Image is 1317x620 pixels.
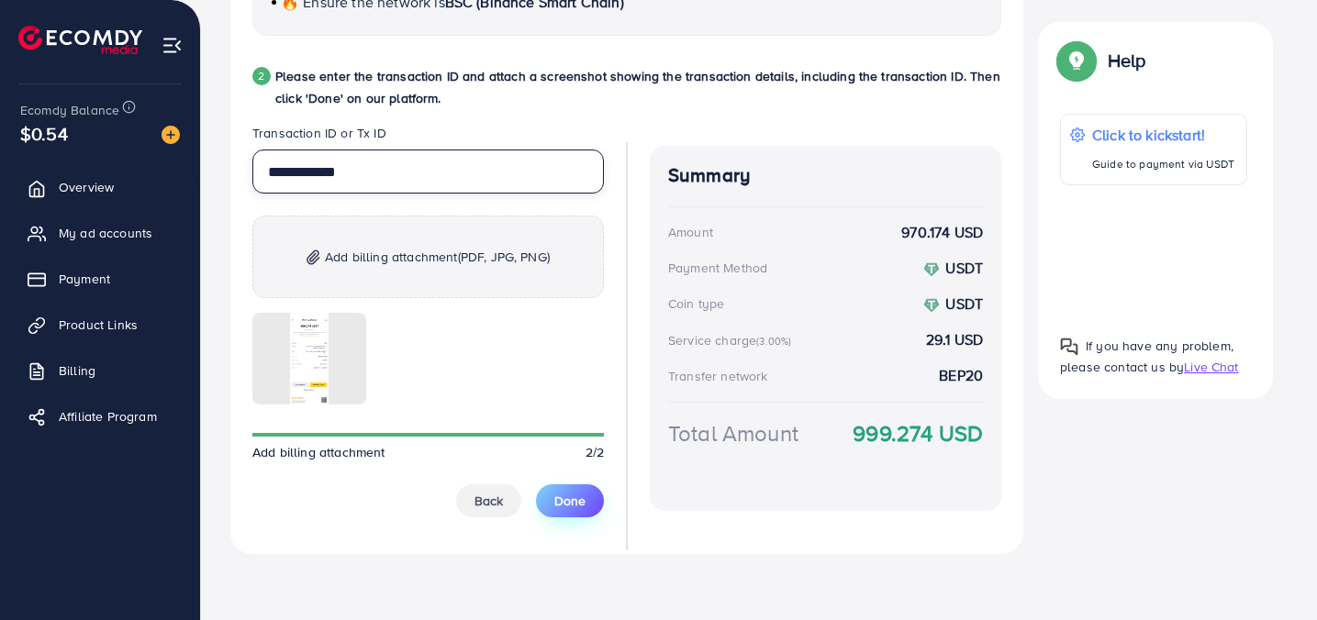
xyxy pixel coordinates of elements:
[59,361,95,380] span: Billing
[1092,153,1234,175] p: Guide to payment via USDT
[586,443,604,461] span: 2/2
[162,35,183,56] img: menu
[1239,537,1303,606] iframe: Chat
[668,331,797,349] div: Service charge
[474,492,503,510] span: Back
[275,65,1001,109] p: Please enter the transaction ID and attach a screenshot showing the transaction details, includin...
[939,365,983,386] strong: BEP20
[1060,338,1078,356] img: Popup guide
[59,224,152,242] span: My ad accounts
[252,443,385,461] span: Add billing attachment
[59,316,138,334] span: Product Links
[14,306,186,343] a: Product Links
[1108,50,1146,72] p: Help
[14,398,186,435] a: Affiliate Program
[945,293,983,314] strong: USDT
[1092,124,1234,146] p: Click to kickstart!
[458,248,550,266] span: (PDF, JPG, PNG)
[1060,44,1093,77] img: Popup guide
[325,246,550,268] span: Add billing attachment
[307,249,320,265] img: img
[536,484,604,517] button: Done
[923,297,940,314] img: coin
[456,484,521,517] button: Back
[668,294,724,313] div: Coin type
[20,120,68,147] span: $0.54
[59,178,114,196] span: Overview
[14,352,186,389] a: Billing
[59,270,110,288] span: Payment
[923,261,940,278] img: coin
[756,334,791,349] small: (3.00%)
[14,169,186,205] a: Overview
[20,101,119,119] span: Ecomdy Balance
[668,367,768,385] div: Transfer network
[14,260,186,297] a: Payment
[1060,337,1233,376] span: If you have any problem, please contact us by
[668,223,713,241] div: Amount
[554,492,586,510] span: Done
[945,258,983,278] strong: USDT
[252,124,604,149] legend: Transaction ID or Tx ID
[668,164,983,187] h4: Summary
[853,417,983,449] strong: 999.274 USD
[252,67,271,85] div: 2
[1184,358,1238,376] span: Live Chat
[59,407,157,426] span: Affiliate Program
[162,126,180,144] img: image
[926,329,983,350] strong: 29.1 USD
[668,417,798,449] div: Total Amount
[14,215,186,251] a: My ad accounts
[668,259,767,277] div: Payment Method
[18,26,142,54] img: logo
[901,222,983,243] strong: 970.174 USD
[290,313,328,404] img: img uploaded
